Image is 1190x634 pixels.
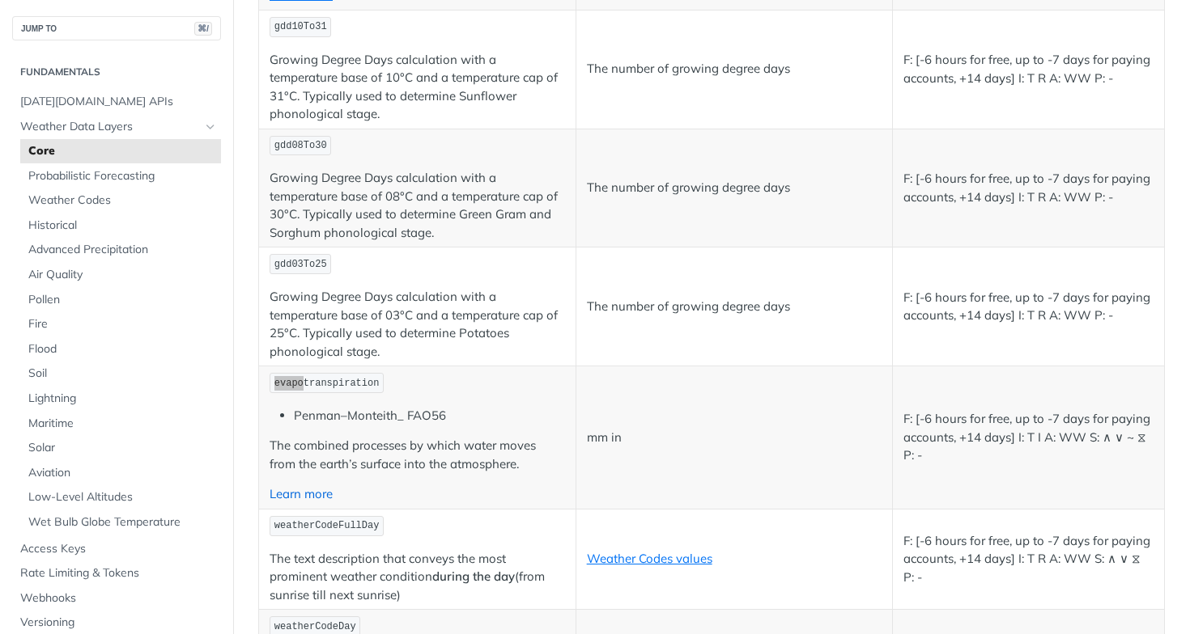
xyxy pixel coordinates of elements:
[12,115,221,139] a: Weather Data LayersHide subpages for Weather Data Layers
[28,489,217,505] span: Low-Level Altitudes
[28,465,217,481] span: Aviation
[270,550,565,605] p: The text description that conveys the most prominent weather condition (from sunrise till next su...
[20,288,221,312] a: Pollen
[20,615,217,631] span: Versioning
[270,51,565,124] p: Growing Degree Days calculation with a temperature base of 10°C and a temperature cap of 31°C. Ty...
[274,378,380,389] span: evapotranspiration
[28,143,217,159] span: Core
[28,440,217,456] span: Solar
[28,218,217,234] span: Historical
[20,590,217,607] span: Webhooks
[20,213,221,238] a: Historical
[20,461,221,485] a: Aviation
[12,537,221,561] a: Access Keys
[587,429,882,447] p: mm in
[20,94,217,110] span: [DATE][DOMAIN_NAME] APIs
[28,242,217,258] span: Advanced Precipitation
[903,410,1154,465] p: F: [-6 hours for free, up to -7 days for paying accounts, +14 days] I: T I A: WW S: ∧ ∨ ~ ⧖ P: -
[12,586,221,611] a: Webhooks
[28,192,217,209] span: Weather Codes
[20,238,221,262] a: Advanced Precipitation
[28,168,217,184] span: Probabilistic Forecasting
[28,416,217,432] span: Maritime
[12,561,221,585] a: Rate Limiting & Tokens
[20,541,217,557] span: Access Keys
[20,312,221,336] a: Fire
[20,119,200,135] span: Weather Data Layers
[20,337,221,361] a: Flood
[587,179,882,197] p: The number of growing degree days
[20,139,221,163] a: Core
[20,436,221,460] a: Solar
[903,170,1154,206] p: F: [-6 hours for free, up to -7 days for paying accounts, +14 days] I: T R A: WW P: -
[20,565,217,581] span: Rate Limiting & Tokens
[28,391,217,407] span: Lightning
[28,292,217,308] span: Pollen
[204,120,217,133] button: Hide subpages for Weather Data Layers
[20,164,221,188] a: Probabilistic Forecasting
[28,341,217,357] span: Flood
[270,437,565,473] p: The combined processes by which water moves from the earth’s surface into the atmosphere.
[20,361,221,386] a: Soil
[28,267,217,283] span: Air Quality
[274,621,356,632] span: weatherCodeDay
[587,551,712,566] a: Weather Codes values
[28,514,217,530] span: Wet Bulb Globe Temperature
[194,22,212,36] span: ⌘/
[274,520,380,531] span: weatherCodeFullDay
[274,259,327,270] span: gdd03To25
[274,21,327,32] span: gdd10To31
[20,510,221,535] a: Wet Bulb Globe Temperature
[270,288,565,361] p: Growing Degree Days calculation with a temperature base of 03°C and a temperature cap of 25°C. Ty...
[587,298,882,316] p: The number of growing degree days
[903,532,1154,587] p: F: [-6 hours for free, up to -7 days for paying accounts, +14 days] I: T R A: WW S: ∧ ∨ ⧖ P: -
[12,90,221,114] a: [DATE][DOMAIN_NAME] APIs
[587,60,882,78] p: The number of growing degree days
[903,289,1154,325] p: F: [-6 hours for free, up to -7 days for paying accounts, +14 days] I: T R A: WW P: -
[274,140,327,151] span: gdd08To30
[20,263,221,287] a: Air Quality
[12,16,221,40] button: JUMP TO⌘/
[20,412,221,436] a: Maritime
[432,568,515,584] strong: during the day
[270,486,333,501] a: Learn more
[20,188,221,213] a: Weather Codes
[12,65,221,79] h2: Fundamentals
[20,387,221,411] a: Lightning
[28,316,217,332] span: Fire
[903,51,1154,87] p: F: [-6 hours for free, up to -7 days for paying accounts, +14 days] I: T R A: WW P: -
[270,169,565,242] p: Growing Degree Days calculation with a temperature base of 08°C and a temperature cap of 30°C. Ty...
[28,366,217,382] span: Soil
[20,485,221,509] a: Low-Level Altitudes
[294,407,565,425] li: Penman–Monteith_ FAO56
